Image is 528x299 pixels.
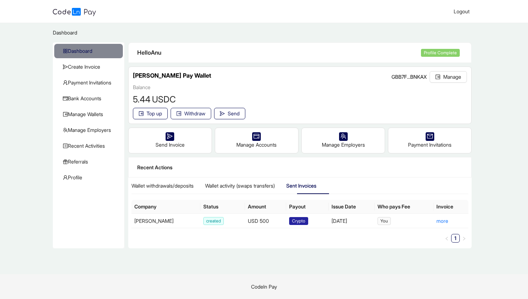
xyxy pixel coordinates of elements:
span: send [63,64,68,69]
span: Manage Employers [63,123,117,137]
span: Dashboard [53,29,77,36]
span: Anu [151,49,161,56]
h3: [PERSON_NAME] Pay Wallet [133,71,211,80]
span: right [462,236,466,241]
span: USDC [152,93,176,106]
span: GBB7F...BNKAX [392,74,427,80]
th: Status [200,200,245,214]
span: credit-card [254,133,259,139]
li: Previous Page [443,234,451,243]
span: team [341,133,346,139]
span: Manage [443,73,461,81]
td: [DATE] [329,214,375,228]
div: Wallet withdrawals/deposits [131,182,194,190]
span: appstore [63,49,68,54]
span: Referrals [63,155,117,169]
div: Send Invoice [129,128,212,153]
span: mail [427,133,433,139]
a: walletManage [430,74,467,80]
span: Recent Activities [63,139,117,153]
span: 5 [133,94,138,105]
span: user-add [63,80,68,85]
span: created [203,217,224,225]
div: Manage Accounts [215,128,298,153]
span: Logout [454,8,469,14]
span: Dashboard [63,44,117,58]
li: Next Page [460,234,468,243]
span: wallet [139,111,144,116]
a: Profile Complete [421,49,463,57]
div: Recent Actions [137,164,463,171]
th: Company [131,200,200,214]
span: Withdraw [184,110,205,118]
span: Top up [147,110,162,118]
div: Payment Invitations [388,128,471,153]
span: .44 [138,94,150,105]
a: more [436,218,448,224]
span: profile [63,143,68,148]
span: send [220,111,225,116]
a: 1 [451,234,459,242]
span: credit-card [63,96,68,101]
div: Wallet activity (swaps transfers) [205,182,275,190]
span: gift [63,159,68,164]
span: Bank Accounts [63,91,117,106]
span: left [445,236,449,241]
div: Balance [133,83,176,91]
button: walletManage [430,71,467,83]
th: Amount [245,200,286,214]
span: wallet [63,112,68,117]
span: wallet [435,74,440,79]
th: Invoice [434,200,468,214]
div: Hello [137,48,421,57]
span: Manage Wallets [63,107,117,121]
span: Profile Complete [421,49,460,57]
span: Send [228,110,240,118]
span: send [167,133,173,139]
span: [PERSON_NAME] [134,218,173,224]
button: left [443,234,451,243]
span: Crypto [289,217,308,225]
button: right [460,234,468,243]
img: logo [53,8,96,16]
th: Who pays Fee [375,200,434,214]
span: Payment Invitations [63,75,117,90]
button: walletTop up [133,108,168,119]
th: Payout [286,200,329,214]
li: 1 [451,234,460,243]
span: Profile [63,170,117,185]
span: team [63,128,68,133]
span: USD 500 [248,218,269,224]
div: Sent Invoices [286,182,316,190]
div: Manage Employers [302,128,385,153]
button: sendSend [214,108,245,119]
span: You [378,217,391,225]
th: Issue Date [329,200,375,214]
button: walletWithdraw [171,108,211,119]
span: user [63,175,68,180]
span: wallet [176,111,181,116]
span: Create Invoice [63,60,117,74]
